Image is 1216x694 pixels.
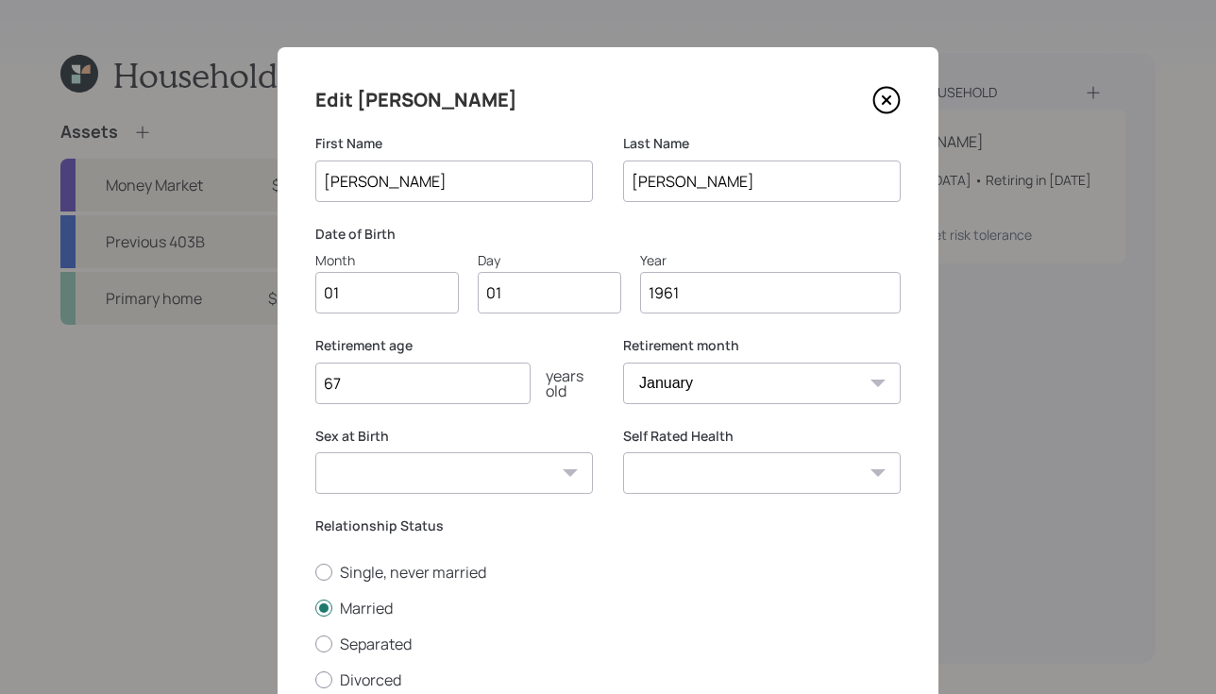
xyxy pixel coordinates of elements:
div: Day [478,250,621,270]
label: Sex at Birth [315,427,593,446]
label: Single, never married [315,562,901,583]
h4: Edit [PERSON_NAME] [315,85,517,115]
label: Divorced [315,669,901,690]
label: Date of Birth [315,225,901,244]
label: Relationship Status [315,516,901,535]
div: Month [315,250,459,270]
div: Year [640,250,901,270]
label: First Name [315,134,593,153]
input: Month [315,272,459,313]
label: Self Rated Health [623,427,901,446]
label: Retirement month [623,336,901,355]
input: Day [478,272,621,313]
div: years old [531,368,593,398]
label: Married [315,598,901,618]
label: Separated [315,634,901,654]
label: Last Name [623,134,901,153]
input: Year [640,272,901,313]
label: Retirement age [315,336,593,355]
